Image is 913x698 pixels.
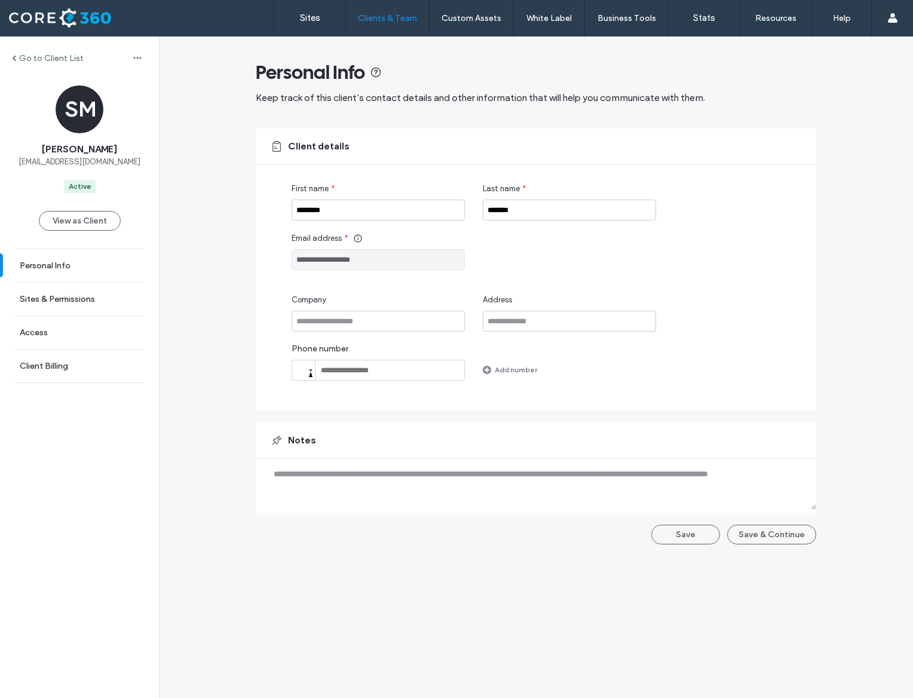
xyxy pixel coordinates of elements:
[651,525,720,544] button: Save
[256,60,365,84] span: Personal Info
[358,13,417,23] label: Clients & Team
[300,13,320,23] label: Sites
[442,13,501,23] label: Custom Assets
[495,359,537,380] label: Add number
[42,143,117,156] span: [PERSON_NAME]
[483,200,656,221] input: Last name
[483,311,656,332] input: Address
[20,361,68,371] label: Client Billing
[292,200,465,221] input: First name
[39,211,121,231] button: View as Client
[292,311,465,332] input: Company
[526,13,572,23] label: White Label
[833,13,851,23] label: Help
[20,327,48,338] label: Access
[288,434,316,447] span: Notes
[292,344,465,360] label: Phone number
[20,261,71,271] label: Personal Info
[27,8,52,19] span: Help
[19,156,140,168] span: [EMAIL_ADDRESS][DOMAIN_NAME]
[20,294,95,304] label: Sites & Permissions
[727,525,816,544] button: Save & Continue
[598,13,656,23] label: Business Tools
[292,249,465,270] input: Email address
[56,85,103,133] div: SM
[292,232,342,244] span: Email address
[19,53,84,63] label: Go to Client List
[292,294,326,306] span: Company
[483,183,520,195] span: Last name
[693,13,715,23] label: Stats
[69,181,91,192] div: Active
[483,294,512,306] span: Address
[292,183,329,195] span: First name
[755,13,796,23] label: Resources
[288,140,350,153] span: Client details
[256,92,705,103] span: Keep track of this client’s contact details and other information that will help you communicate ...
